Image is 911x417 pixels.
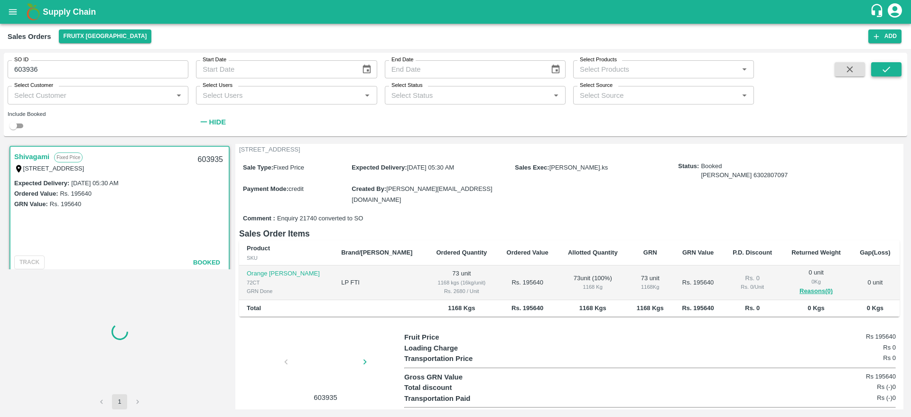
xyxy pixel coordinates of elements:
b: Product [247,245,270,252]
b: Supply Chain [43,7,96,17]
button: page 1 [112,394,127,409]
button: Choose date [547,60,565,78]
label: Expected Delivery : [352,164,407,171]
a: Supply Chain [43,5,870,19]
h6: Rs (-)0 [814,393,896,403]
span: Enquiry 21740 converted to SO [277,214,363,223]
div: 73 unit [635,274,665,292]
b: Rs. 195640 [682,304,714,312]
div: Include Booked [8,110,188,118]
label: Select Status [391,82,423,89]
b: 0 Kgs [867,304,883,312]
div: 1168 kgs (16kg/unit) [434,278,489,287]
input: Select Users [199,89,358,101]
b: Rs. 195640 [511,304,543,312]
input: Select Customer [10,89,170,101]
input: Select Source [576,89,735,101]
label: [DATE] 05:30 AM [71,180,118,187]
span: Booked [701,162,788,180]
label: Start Date [203,56,226,64]
button: Hide [196,114,228,130]
input: Start Date [196,60,354,78]
b: Brand/[PERSON_NAME] [341,249,412,256]
p: Loading Charge [404,343,527,353]
h6: Rs 0 [814,353,896,363]
div: SKU [247,254,326,262]
span: [DATE] 05:30 AM [407,164,454,171]
div: Sales Orders [8,30,51,43]
p: Transportation Price [404,353,527,364]
span: credit [288,185,304,192]
button: Open [738,63,751,76]
span: Booked [193,259,220,266]
img: logo [24,2,43,21]
button: open drawer [2,1,24,23]
b: Ordered Value [507,249,548,256]
h6: Rs (-)0 [814,382,896,392]
b: Total [247,304,261,312]
div: 0 Kg [789,277,843,286]
label: Rs. 195640 [50,200,82,208]
button: Reasons(0) [789,286,843,297]
p: Fruit Price [404,332,527,342]
label: Expected Delivery : [14,180,69,187]
td: Rs. 195640 [673,265,723,300]
p: Fixed Price [54,152,83,162]
b: Rs. 0 [745,304,760,312]
p: Gross GRN Value [404,372,527,382]
div: GRN Done [247,287,326,295]
label: GRN Value: [14,200,48,208]
p: [STREET_ADDRESS] [239,145,300,154]
input: Select Products [576,63,735,76]
td: LP FTI [334,265,426,300]
span: [PERSON_NAME][EMAIL_ADDRESS][DOMAIN_NAME] [352,185,492,203]
label: Sales Exec : [515,164,549,171]
label: Select Customer [14,82,53,89]
div: account of current user [886,2,903,22]
a: Shivagami [14,151,49,163]
h6: Rs 195640 [814,332,896,341]
b: Ordered Quantity [436,249,487,256]
div: [PERSON_NAME] 6302807097 [701,171,788,180]
label: Select Products [580,56,617,64]
button: Open [361,89,373,102]
label: End Date [391,56,413,64]
h6: Sales Order Items [239,227,900,240]
label: [STREET_ADDRESS] [23,165,84,172]
label: Created By : [352,185,386,192]
h6: Rs 0 [814,343,896,352]
div: customer-support [870,3,886,20]
p: 603935 [290,392,361,403]
button: Open [173,89,185,102]
strong: Hide [209,118,226,126]
input: End Date [385,60,543,78]
b: 1168 Kgs [637,304,664,312]
b: GRN [643,249,657,256]
b: GRN Value [682,249,714,256]
label: Rs. 195640 [60,190,92,197]
td: 73 unit [426,265,497,300]
input: Enter SO ID [8,60,188,78]
div: 72CT [247,278,326,287]
h6: Rs 195640 [814,372,896,381]
td: 0 unit [851,265,900,300]
p: Total discount [404,382,527,393]
span: [PERSON_NAME].ks [549,164,608,171]
nav: pagination navigation [93,394,147,409]
span: Fixed Price [273,164,304,171]
b: 0 Kgs [808,304,824,312]
b: Returned Weight [791,249,841,256]
div: Rs. 0 / Unit [731,283,774,291]
b: 1168 Kgs [579,304,606,312]
td: Rs. 195640 [497,265,558,300]
div: 1168 Kg [635,283,665,291]
label: Sale Type : [243,164,273,171]
button: Add [868,29,902,43]
label: Status: [678,162,699,171]
input: Select Status [388,89,547,101]
b: Gap(Loss) [860,249,890,256]
div: 73 unit ( 100 %) [566,274,620,292]
p: Transportation Paid [404,393,527,404]
label: Comment : [243,214,275,223]
div: Rs. 0 [731,274,774,283]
